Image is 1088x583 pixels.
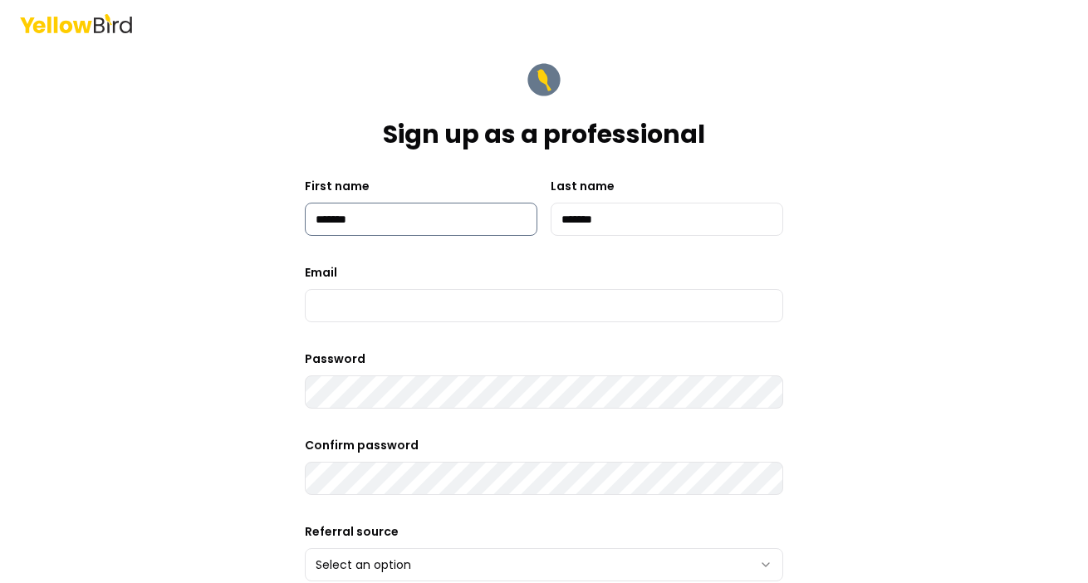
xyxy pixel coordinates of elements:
[305,264,337,281] label: Email
[305,178,370,194] label: First name
[305,350,365,367] label: Password
[383,120,705,149] h1: Sign up as a professional
[305,523,399,540] label: Referral source
[551,178,615,194] label: Last name
[305,437,419,453] label: Confirm password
